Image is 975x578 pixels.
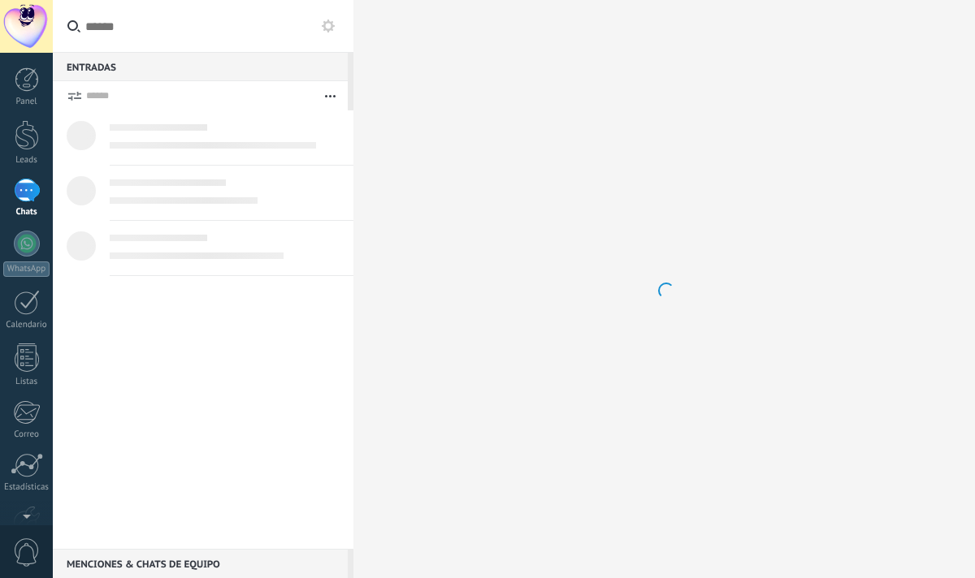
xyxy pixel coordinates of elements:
div: Estadísticas [3,482,50,493]
button: Más [313,81,348,110]
div: Calendario [3,320,50,330]
div: Menciones & Chats de equipo [53,549,348,578]
div: Leads [3,155,50,166]
div: Listas [3,377,50,387]
div: Panel [3,97,50,107]
div: Chats [3,207,50,218]
div: Correo [3,429,50,440]
div: WhatsApp [3,261,50,277]
div: Entradas [53,52,348,81]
